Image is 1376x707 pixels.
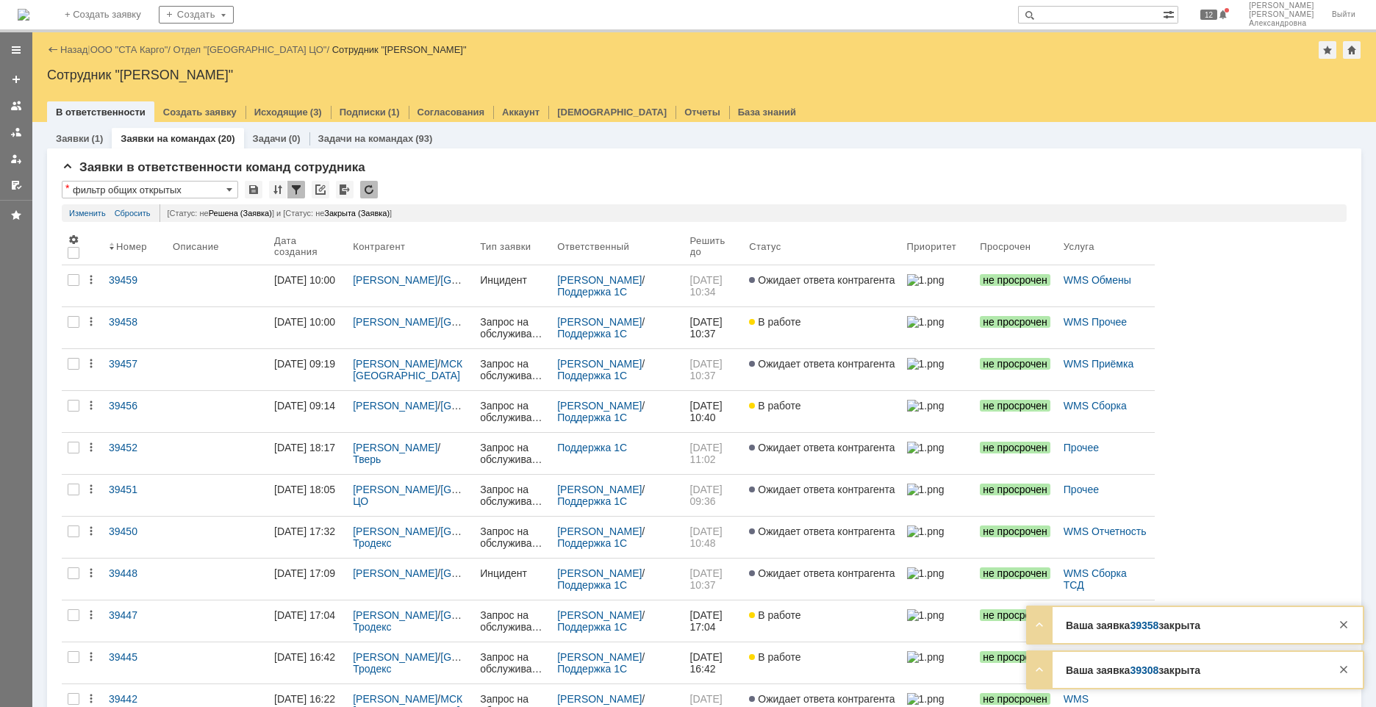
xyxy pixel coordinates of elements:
th: Контрагент [347,228,474,265]
a: Мои заявки [4,147,28,171]
div: Ответственный [557,241,629,252]
th: Приоритет [901,228,975,265]
a: Запрос на обслуживание [474,391,551,432]
a: 39447 [103,600,167,642]
a: WMS Отчетность [1064,525,1147,537]
div: Действия [85,274,97,286]
th: Тип заявки [474,228,551,265]
span: не просрочен [980,567,1050,579]
a: [GEOGRAPHIC_DATA] [440,400,548,412]
span: Ожидает ответа контрагента [749,442,895,453]
span: не просрочен [980,274,1050,286]
a: Прочее [1064,442,1099,453]
img: 1.png [907,609,944,621]
span: В работе [749,400,800,412]
div: 39452 [109,442,161,453]
a: Задачи [253,133,287,144]
div: [DATE] 10:00 [274,316,335,328]
div: Действия [85,358,97,370]
a: 1.png [901,559,975,600]
div: Действия [85,400,97,412]
div: 39459 [109,274,161,286]
a: Ожидает ответа контрагента [743,475,900,516]
div: Скопировать ссылку на список [312,181,329,198]
a: [DATE] 09:14 [268,391,347,432]
div: Запрос на обслуживание [480,525,545,549]
a: [PERSON_NAME] [557,693,642,705]
a: Ожидает ответа контрагента [743,559,900,600]
div: Дата создания [274,235,329,257]
span: [DATE] 10:37 [690,358,725,381]
a: 39445 [103,642,167,683]
div: (93) [415,133,432,144]
div: / [353,358,468,381]
a: [DATE] 17:09 [268,559,347,600]
div: Создать [159,6,234,24]
a: [PERSON_NAME] [557,400,642,412]
img: 1.png [907,525,944,537]
span: не просрочен [980,358,1050,370]
span: [DATE] 11:02 [690,442,725,465]
div: 39457 [109,358,161,370]
div: Экспорт списка [336,181,354,198]
a: Ожидает ответа контрагента [743,433,900,474]
span: не просрочен [980,484,1050,495]
span: [DATE] 10:48 [690,525,725,549]
a: Запрос на обслуживание [474,600,551,642]
span: Настройки [68,234,79,245]
span: [PERSON_NAME] [1249,10,1314,19]
a: 1.png [901,307,975,348]
a: Создать заявку [4,68,28,91]
span: Ожидает ответа контрагента [749,484,895,495]
a: 1.png [901,517,975,558]
img: 1.png [907,484,944,495]
a: не просрочен [974,349,1058,390]
div: / [557,400,678,423]
span: [DATE] 17:04 [690,609,725,633]
span: Ожидает ответа контрагента [749,525,895,537]
img: 1.png [907,358,944,370]
a: [PERSON_NAME] [353,442,437,453]
span: не просрочен [980,609,1050,621]
div: | [87,43,90,54]
div: [DATE] 09:14 [274,400,335,412]
a: [DATE] 18:17 [268,433,347,474]
a: 1.png [901,433,975,474]
a: [DATE] 11:02 [684,433,744,474]
a: [PERSON_NAME] [353,567,437,579]
span: Ожидает ответа контрагента [749,567,895,579]
a: Назад [60,44,87,55]
a: 39308 [1130,664,1158,676]
span: [DATE] 09:36 [690,484,725,507]
th: Ответственный [551,228,684,265]
a: В работе [743,642,900,683]
a: [DATE] 16:42 [684,642,744,683]
a: [DATE] 09:36 [684,475,744,516]
div: Инцидент [480,567,545,579]
span: Ожидает ответа контрагента [749,274,895,286]
th: Дата создания [268,228,347,265]
div: Просрочен [980,241,1031,252]
div: Номер [116,241,148,252]
div: 39442 [109,693,161,705]
a: Поддержка 1С [557,412,627,423]
div: / [353,316,468,328]
a: WMS Сборка ТСД [1064,567,1130,591]
a: [PERSON_NAME] [353,484,437,495]
a: 1.png [901,391,975,432]
a: В работе [743,600,900,642]
div: / [557,274,678,298]
div: / [353,442,468,465]
a: [DATE] 17:32 [268,517,347,558]
th: Услуга [1058,228,1155,265]
a: 39456 [103,391,167,432]
a: Инцидент [474,265,551,306]
span: В работе [749,609,800,621]
div: (1) [388,107,400,118]
a: [GEOGRAPHIC_DATA] Тродекс [353,651,551,675]
a: не просрочен [974,559,1058,600]
div: Запрос на обслуживание [480,609,545,633]
a: [PERSON_NAME] [353,609,437,621]
a: Ожидает ответа контрагента [743,517,900,558]
span: Заявки в ответственности команд сотрудника [62,160,365,174]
